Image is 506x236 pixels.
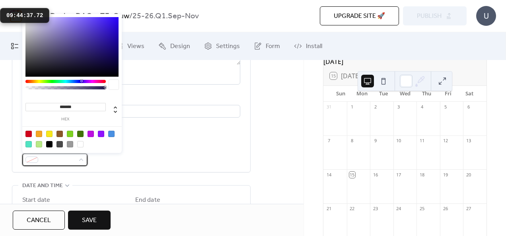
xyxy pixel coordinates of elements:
[248,35,286,57] a: Form
[152,35,196,57] a: Design
[216,42,240,51] span: Settings
[349,206,355,212] div: 22
[465,104,471,110] div: 6
[349,138,355,144] div: 8
[419,172,425,178] div: 18
[326,172,332,178] div: 14
[323,57,487,66] div: [DATE]
[129,9,132,24] b: /
[442,172,448,178] div: 19
[349,172,355,178] div: 15
[25,117,106,122] label: hex
[67,131,73,137] div: #7ED321
[334,12,385,21] span: Upgrade site 🚀
[135,195,160,205] div: End date
[419,138,425,144] div: 11
[5,35,57,57] a: My Events
[396,104,402,110] div: 3
[394,86,416,102] div: Wed
[419,206,425,212] div: 25
[465,172,471,178] div: 20
[306,42,322,51] span: Install
[108,131,115,137] div: #4A90E2
[372,172,378,178] div: 16
[22,94,239,104] div: Location
[132,9,199,24] b: 25-26.Q1.Sep-Nov
[56,141,63,147] div: #4A4A4A
[465,138,471,144] div: 13
[36,141,42,147] div: #B8E986
[476,6,496,26] div: U
[396,206,402,212] div: 24
[22,181,63,191] span: Date and time
[396,172,402,178] div: 17
[266,42,280,51] span: Form
[465,206,471,212] div: 27
[46,141,53,147] div: #000000
[396,138,402,144] div: 10
[442,138,448,144] div: 12
[27,9,129,24] a: Canva Design DAGyxZ7-Quw
[372,104,378,110] div: 2
[109,35,150,57] a: Views
[88,131,94,137] div: #BD10E0
[68,211,111,230] button: Save
[46,131,53,137] div: #F8E71C
[25,141,32,147] div: #50E3C2
[320,6,399,25] button: Upgrade site 🚀
[56,131,63,137] div: #8B572A
[22,195,50,205] div: Start date
[82,216,97,225] span: Save
[459,86,480,102] div: Sat
[442,104,448,110] div: 5
[326,138,332,144] div: 7
[25,131,32,137] div: #D0021B
[437,86,459,102] div: Fri
[442,206,448,212] div: 26
[373,86,394,102] div: Tue
[36,131,42,137] div: #F5A623
[416,86,437,102] div: Thu
[198,35,246,57] a: Settings
[326,104,332,110] div: 31
[326,206,332,212] div: 21
[372,206,378,212] div: 23
[351,86,373,102] div: Mon
[419,104,425,110] div: 4
[127,42,144,51] span: Views
[330,86,351,102] div: Sun
[27,216,51,225] span: Cancel
[349,104,355,110] div: 1
[170,42,190,51] span: Design
[77,131,84,137] div: #417505
[98,131,104,137] div: #9013FE
[372,138,378,144] div: 9
[77,141,84,147] div: #FFFFFF
[13,211,65,230] button: Cancel
[288,35,328,57] a: Install
[67,141,73,147] div: #9B9B9B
